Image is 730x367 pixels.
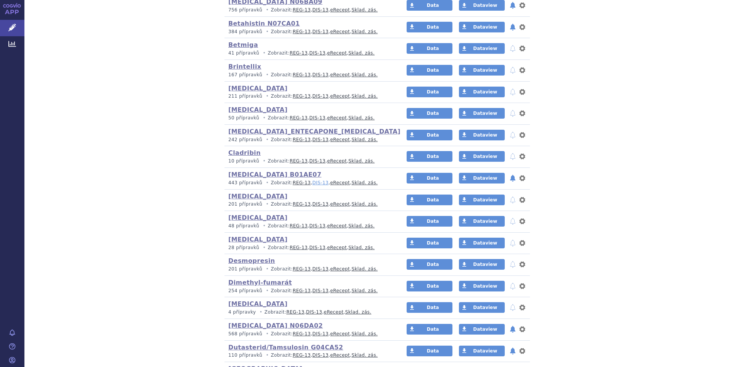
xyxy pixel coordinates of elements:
a: Data [407,108,452,119]
p: Zobrazit: , , , [228,29,392,35]
i: • [264,331,271,337]
a: DIS-13 [312,201,328,207]
button: nastavení [518,44,526,53]
a: Sklad. zás. [352,201,378,207]
button: nastavení [518,152,526,161]
a: DIS-13 [312,72,328,77]
span: Dataview [473,197,497,203]
a: eRecept [330,7,350,13]
a: REG-13 [293,201,311,207]
button: nastavení [518,1,526,10]
button: notifikace [509,109,517,118]
a: eRecept [330,180,350,185]
a: REG-13 [290,115,308,121]
span: 568 přípravků [228,331,262,336]
span: Data [427,305,439,310]
a: REG-13 [290,158,308,164]
a: Dataview [459,22,505,32]
a: REG-13 [293,288,311,293]
a: DIS-13 [309,115,325,121]
button: notifikace [509,346,517,356]
a: Data [407,173,452,183]
span: Dataview [473,327,497,332]
button: notifikace [509,217,517,226]
i: • [264,352,271,359]
p: Zobrazit: , , , [228,115,392,121]
a: DIS-13 [309,50,325,56]
span: Dataview [473,89,497,95]
a: Sklad. zás. [352,288,378,293]
a: Sklad. zás. [352,137,378,142]
span: Dataview [473,132,497,138]
span: Dataview [473,283,497,289]
button: nastavení [518,260,526,269]
span: Data [427,24,439,30]
span: 41 přípravků [228,50,259,56]
a: Data [407,346,452,356]
a: DIS-13 [312,7,328,13]
a: [MEDICAL_DATA]_ENTECAPONE_[MEDICAL_DATA] [228,128,401,135]
span: Dataview [473,68,497,73]
button: nastavení [518,23,526,32]
a: Data [407,195,452,205]
a: Brintellix [228,63,261,70]
a: DIS-13 [312,180,328,185]
p: Zobrazit: , , , [228,50,392,56]
p: Zobrazit: , , , [228,201,392,208]
span: Data [427,132,439,138]
a: Sklad. zás. [352,266,378,272]
button: nastavení [518,87,526,97]
p: Zobrazit: , , , [228,158,392,164]
p: Zobrazit: , , , [228,266,392,272]
a: eRecept [330,29,350,34]
a: Dataview [459,195,505,205]
button: notifikace [509,1,517,10]
a: Data [407,302,452,313]
button: notifikace [509,282,517,291]
a: Data [407,281,452,291]
i: • [264,201,271,208]
a: Dataview [459,216,505,227]
i: • [264,72,271,78]
span: Data [427,219,439,224]
a: REG-13 [293,93,311,99]
a: Dimethyl-fumarát [228,279,292,286]
button: notifikace [509,260,517,269]
button: nastavení [518,66,526,75]
a: DIS-13 [309,245,325,250]
a: eRecept [330,201,350,207]
a: eRecept [330,137,350,142]
span: 211 přípravků [228,93,262,99]
p: Zobrazit: , , , [228,72,392,78]
a: REG-13 [293,331,311,336]
a: eRecept [324,309,344,315]
button: nastavení [518,325,526,334]
button: nastavení [518,238,526,248]
span: 110 přípravků [228,353,262,358]
button: notifikace [509,238,517,248]
button: nastavení [518,282,526,291]
a: Data [407,238,452,248]
button: nastavení [518,346,526,356]
a: DIS-13 [312,93,328,99]
a: Sklad. zás. [352,331,378,336]
button: nastavení [518,174,526,183]
span: 48 přípravků [228,223,259,229]
a: REG-13 [293,7,311,13]
span: Data [427,348,439,354]
p: Zobrazit: , , , [228,180,392,186]
i: • [264,288,271,294]
i: • [261,158,268,164]
a: Cladribin [228,149,261,156]
a: [MEDICAL_DATA] B01AE07 [228,171,321,178]
a: Dataview [459,324,505,335]
p: Zobrazit: , , , [228,352,392,359]
a: Sklad. zás. [349,115,375,121]
a: DIS-13 [306,309,322,315]
a: REG-13 [290,223,308,229]
i: • [261,115,268,121]
a: Data [407,151,452,162]
a: DIS-13 [312,266,328,272]
a: eRecept [327,115,347,121]
i: • [258,309,265,315]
